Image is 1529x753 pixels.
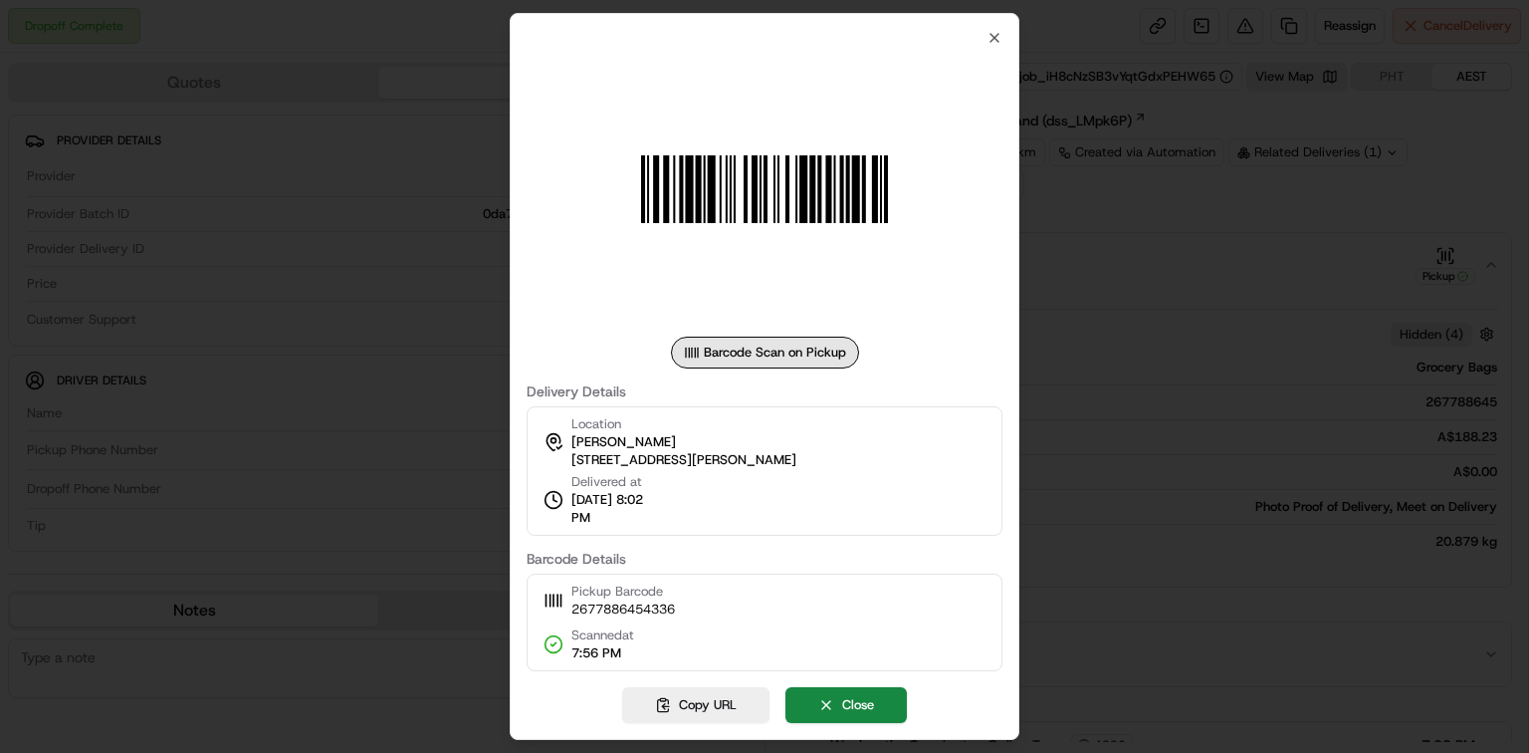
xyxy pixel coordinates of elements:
[571,627,634,644] span: Scanned at
[571,644,634,662] span: 7:56 PM
[571,415,621,433] span: Location
[571,491,663,527] span: [DATE] 8:02 PM
[785,687,907,723] button: Close
[571,473,663,491] span: Delivered at
[527,384,1002,398] label: Delivery Details
[571,433,676,451] span: [PERSON_NAME]
[571,601,675,619] span: 2677886454336
[621,46,908,333] img: barcode_scan_on_pickup image
[671,337,859,369] div: Barcode Scan on Pickup
[622,687,769,723] button: Copy URL
[571,583,675,601] span: Pickup Barcode
[527,552,1002,566] label: Barcode Details
[571,451,796,469] span: [STREET_ADDRESS][PERSON_NAME]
